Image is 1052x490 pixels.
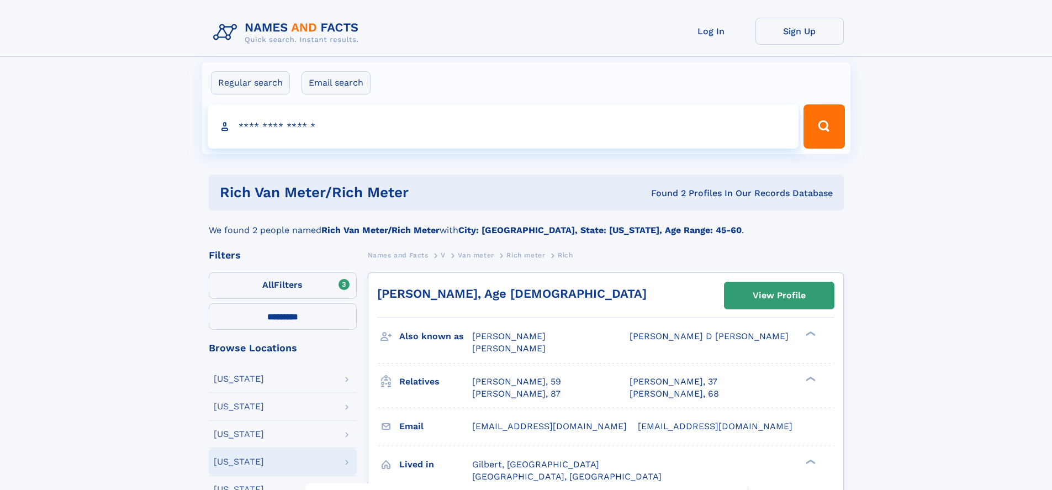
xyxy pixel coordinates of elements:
[211,71,290,94] label: Regular search
[630,388,719,400] a: [PERSON_NAME], 68
[638,421,792,431] span: [EMAIL_ADDRESS][DOMAIN_NAME]
[803,330,816,338] div: ❯
[321,225,440,235] b: Rich Van Meter/Rich Meter
[472,331,546,341] span: [PERSON_NAME]
[472,421,627,431] span: [EMAIL_ADDRESS][DOMAIN_NAME]
[399,455,472,474] h3: Lived in
[441,248,446,262] a: V
[667,18,755,45] a: Log In
[755,18,844,45] a: Sign Up
[558,251,573,259] span: Rich
[753,283,806,308] div: View Profile
[208,104,799,149] input: search input
[458,225,742,235] b: City: [GEOGRAPHIC_DATA], State: [US_STATE], Age Range: 45-60
[220,186,530,199] h1: rich van meter/rich meter
[458,251,494,259] span: Van meter
[209,250,357,260] div: Filters
[399,372,472,391] h3: Relatives
[399,417,472,436] h3: Email
[399,327,472,346] h3: Also known as
[209,272,357,299] label: Filters
[530,187,833,199] div: Found 2 Profiles In Our Records Database
[214,457,264,466] div: [US_STATE]
[214,430,264,439] div: [US_STATE]
[302,71,371,94] label: Email search
[472,376,561,388] a: [PERSON_NAME], 59
[630,331,789,341] span: [PERSON_NAME] D [PERSON_NAME]
[214,402,264,411] div: [US_STATE]
[630,376,717,388] a: [PERSON_NAME], 37
[506,251,545,259] span: Rich meter
[209,343,357,353] div: Browse Locations
[472,471,662,482] span: [GEOGRAPHIC_DATA], [GEOGRAPHIC_DATA]
[377,287,647,301] a: [PERSON_NAME], Age [DEMOGRAPHIC_DATA]
[803,375,816,382] div: ❯
[262,280,274,290] span: All
[506,248,545,262] a: Rich meter
[209,18,368,48] img: Logo Names and Facts
[725,282,834,309] a: View Profile
[803,104,844,149] button: Search Button
[472,459,599,470] span: Gilbert, [GEOGRAPHIC_DATA]
[472,388,561,400] a: [PERSON_NAME], 87
[803,458,816,465] div: ❯
[214,375,264,383] div: [US_STATE]
[472,343,546,354] span: [PERSON_NAME]
[458,248,494,262] a: Van meter
[209,210,844,237] div: We found 2 people named with .
[368,248,429,262] a: Names and Facts
[441,251,446,259] span: V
